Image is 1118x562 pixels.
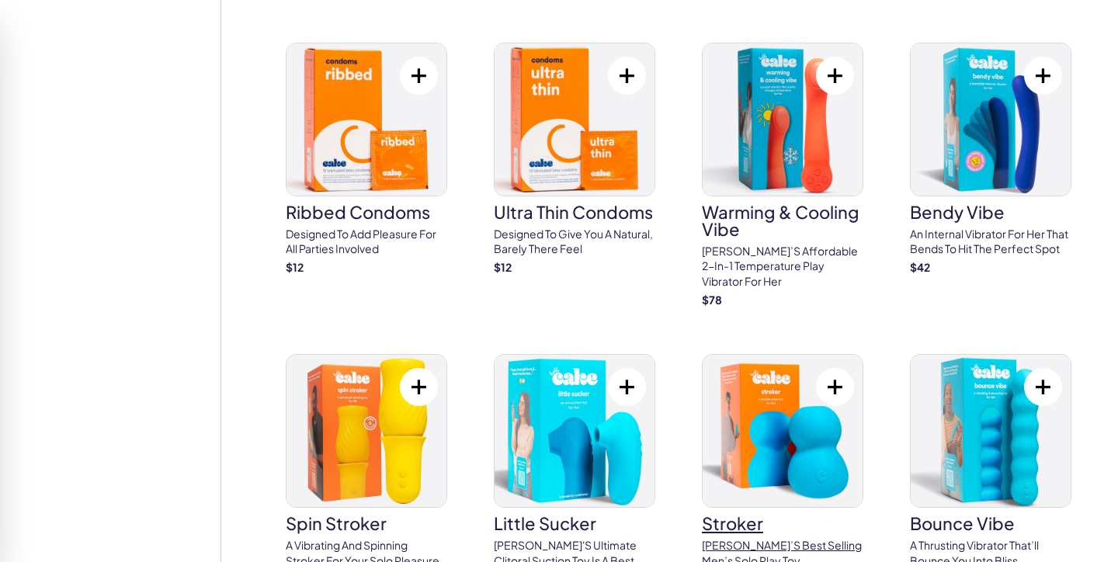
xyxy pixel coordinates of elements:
[910,515,1071,532] h3: bounce vibe
[911,355,1071,507] img: bounce vibe
[495,43,654,196] img: Ultra Thin Condoms
[286,43,447,276] a: Ribbed CondomsRibbed CondomsDesigned to add pleasure for all parties involved$12
[494,227,655,257] p: Designed to give you a natural, barely there feel
[910,260,930,274] strong: $ 42
[910,43,1071,276] a: Bendy VibeBendy VibeAn internal vibrator for her that bends to hit the perfect spot$42
[286,227,447,257] p: Designed to add pleasure for all parties involved
[702,293,722,307] strong: $ 78
[702,244,863,290] p: [PERSON_NAME]’s affordable 2-in-1 temperature play vibrator for her
[494,260,512,274] strong: $ 12
[286,355,446,507] img: spin stroker
[703,43,863,196] img: Warming & Cooling Vibe
[911,43,1071,196] img: Bendy Vibe
[910,203,1071,220] h3: Bendy Vibe
[286,260,304,274] strong: $ 12
[702,203,863,238] h3: Warming & Cooling Vibe
[494,203,655,220] h3: Ultra Thin Condoms
[494,43,655,276] a: Ultra Thin CondomsUltra Thin CondomsDesigned to give you a natural, barely there feel$12
[702,43,863,307] a: Warming & Cooling VibeWarming & Cooling Vibe[PERSON_NAME]’s affordable 2-in-1 temperature play vi...
[286,43,446,196] img: Ribbed Condoms
[286,203,447,220] h3: Ribbed Condoms
[286,515,447,532] h3: spin stroker
[703,355,863,507] img: stroker
[702,515,863,532] h3: stroker
[494,515,655,532] h3: little sucker
[495,355,654,507] img: little sucker
[910,227,1071,257] p: An internal vibrator for her that bends to hit the perfect spot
